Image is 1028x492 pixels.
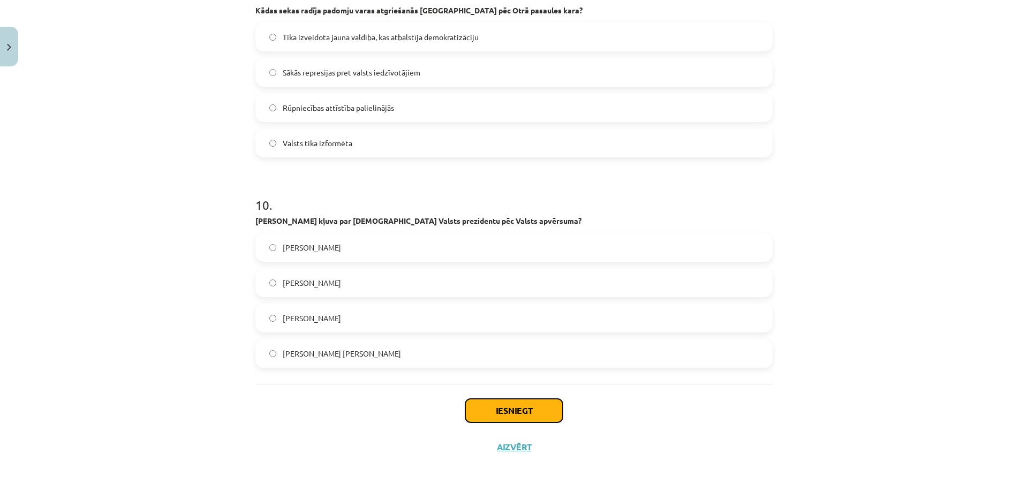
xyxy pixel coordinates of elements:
[283,102,394,113] span: Rūpniecības attīstība palielinājās
[283,32,479,43] span: Tika izveidota jauna valdība, kas atbalstīja demokratizāciju
[255,5,583,15] b: Kādas sekas radīja padomju varas atgriešanās [GEOGRAPHIC_DATA] pēc Otrā pasaules kara?
[269,34,276,41] input: Tika izveidota jauna valdība, kas atbalstīja demokratizāciju
[283,138,352,149] span: Valsts tika izformēta
[283,277,341,289] span: [PERSON_NAME]
[255,216,581,225] b: [PERSON_NAME] kļuva par [DEMOGRAPHIC_DATA] Valsts prezidentu pēc Valsts apvērsuma?
[269,140,276,147] input: Valsts tika izformēta
[269,279,276,286] input: [PERSON_NAME]
[283,313,341,324] span: [PERSON_NAME]
[269,350,276,357] input: [PERSON_NAME] [PERSON_NAME]
[283,67,420,78] span: Sākās represijas pret valsts iedzīvotājiem
[269,69,276,76] input: Sākās represijas pret valsts iedzīvotājiem
[283,348,401,359] span: [PERSON_NAME] [PERSON_NAME]
[7,44,11,51] img: icon-close-lesson-0947bae3869378f0d4975bcd49f059093ad1ed9edebbc8119c70593378902aed.svg
[283,242,341,253] span: [PERSON_NAME]
[269,104,276,111] input: Rūpniecības attīstība palielinājās
[465,399,563,422] button: Iesniegt
[269,315,276,322] input: [PERSON_NAME]
[494,442,534,452] button: Aizvērt
[255,179,773,212] h1: 10 .
[269,244,276,251] input: [PERSON_NAME]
